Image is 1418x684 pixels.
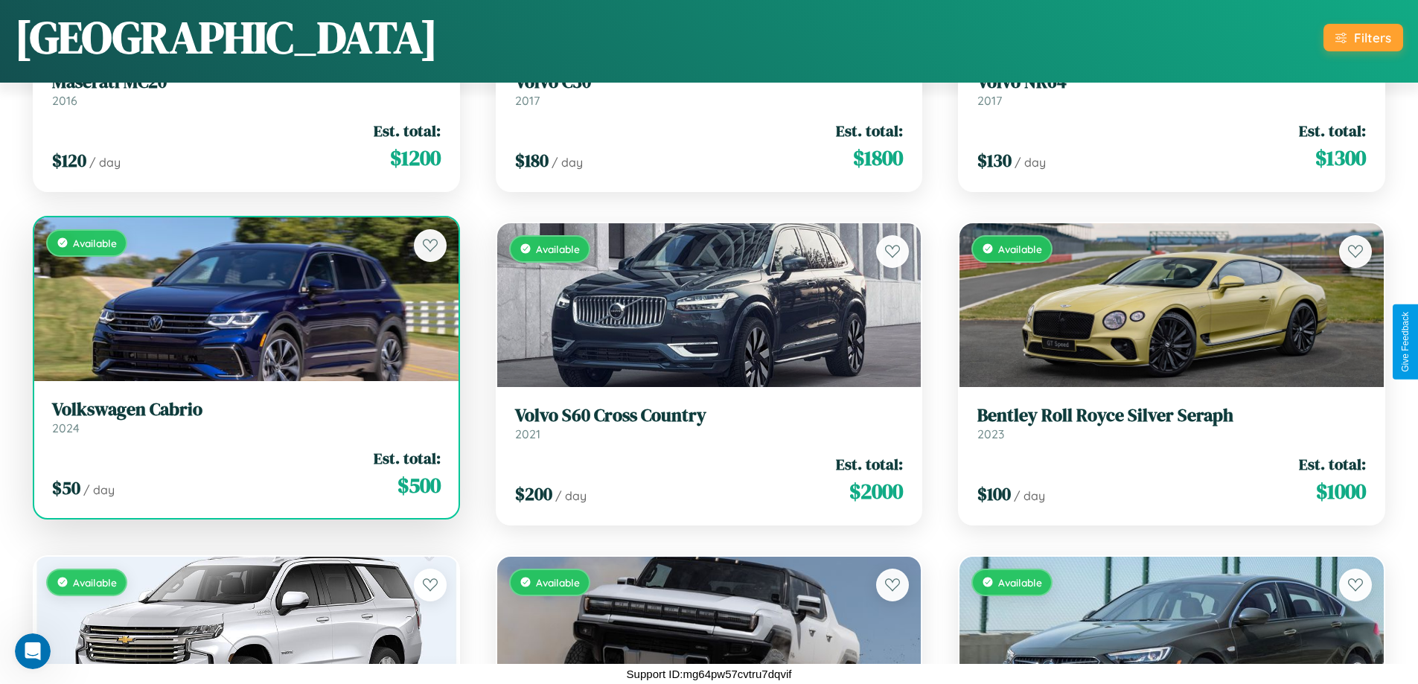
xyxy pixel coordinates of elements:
[1299,120,1366,141] span: Est. total:
[552,155,583,170] span: / day
[836,453,903,475] span: Est. total:
[515,405,904,441] a: Volvo S60 Cross Country2021
[515,71,904,108] a: Volvo C302017
[390,143,441,173] span: $ 1200
[52,399,441,435] a: Volkswagen Cabrio2024
[374,447,441,469] span: Est. total:
[977,148,1012,173] span: $ 130
[515,93,540,108] span: 2017
[15,7,438,68] h1: [GEOGRAPHIC_DATA]
[998,576,1042,589] span: Available
[1014,488,1045,503] span: / day
[1315,143,1366,173] span: $ 1300
[536,243,580,255] span: Available
[1400,312,1411,372] div: Give Feedback
[73,576,117,589] span: Available
[977,426,1004,441] span: 2023
[1316,476,1366,506] span: $ 1000
[52,71,441,108] a: Maserati MC202016
[977,71,1366,108] a: Volvo NR642017
[977,405,1366,426] h3: Bentley Roll Royce Silver Seraph
[515,482,552,506] span: $ 200
[515,71,904,93] h3: Volvo C30
[89,155,121,170] span: / day
[977,482,1011,506] span: $ 100
[52,476,80,500] span: $ 50
[15,633,51,669] iframe: Intercom live chat
[977,71,1366,93] h3: Volvo NR64
[1354,30,1391,45] div: Filters
[515,426,540,441] span: 2021
[998,243,1042,255] span: Available
[1015,155,1046,170] span: / day
[849,476,903,506] span: $ 2000
[515,148,549,173] span: $ 180
[836,120,903,141] span: Est. total:
[83,482,115,497] span: / day
[52,399,441,421] h3: Volkswagen Cabrio
[555,488,587,503] span: / day
[853,143,903,173] span: $ 1800
[397,470,441,500] span: $ 500
[52,93,77,108] span: 2016
[73,237,117,249] span: Available
[52,71,441,93] h3: Maserati MC20
[977,405,1366,441] a: Bentley Roll Royce Silver Seraph2023
[52,148,86,173] span: $ 120
[1299,453,1366,475] span: Est. total:
[515,405,904,426] h3: Volvo S60 Cross Country
[627,664,792,684] p: Support ID: mg64pw57cvtru7dqvif
[374,120,441,141] span: Est. total:
[536,576,580,589] span: Available
[52,421,80,435] span: 2024
[977,93,1002,108] span: 2017
[1323,24,1403,51] button: Filters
